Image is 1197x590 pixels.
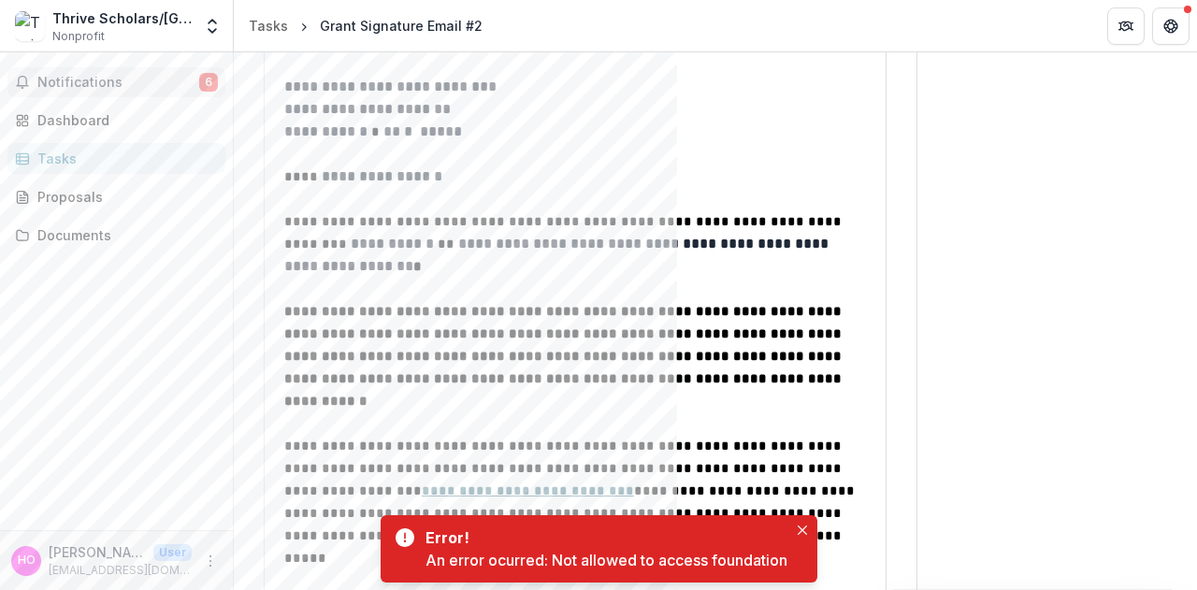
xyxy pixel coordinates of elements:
span: Notifications [37,75,199,91]
div: Tasks [37,149,210,168]
a: Documents [7,220,225,251]
nav: breadcrumb [241,12,490,39]
div: Documents [37,225,210,245]
div: Dashboard [37,110,210,130]
div: Proposals [37,187,210,207]
div: Error! [425,526,780,549]
p: [PERSON_NAME] [49,542,146,562]
span: Nonprofit [52,28,105,45]
div: Thrive Scholars/[GEOGRAPHIC_DATA] [52,8,192,28]
button: More [199,550,222,572]
a: Tasks [241,12,296,39]
img: Thrive Scholars/Jacksonville [15,11,45,41]
a: Dashboard [7,105,225,136]
button: Get Help [1152,7,1190,45]
div: Grant Signature Email #2 [320,16,483,36]
div: An error ocurred: Not allowed to access foundation [425,549,787,571]
p: [EMAIL_ADDRESS][DOMAIN_NAME] [49,562,192,579]
a: Tasks [7,143,225,174]
div: Tasks [249,16,288,36]
button: Close [791,519,814,541]
button: Open entity switcher [199,7,225,45]
p: User [153,544,192,561]
span: 6 [199,73,218,92]
div: Hannah Oberholtzer [18,554,36,567]
button: Notifications6 [7,67,225,97]
button: Partners [1107,7,1145,45]
a: Proposals [7,181,225,212]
